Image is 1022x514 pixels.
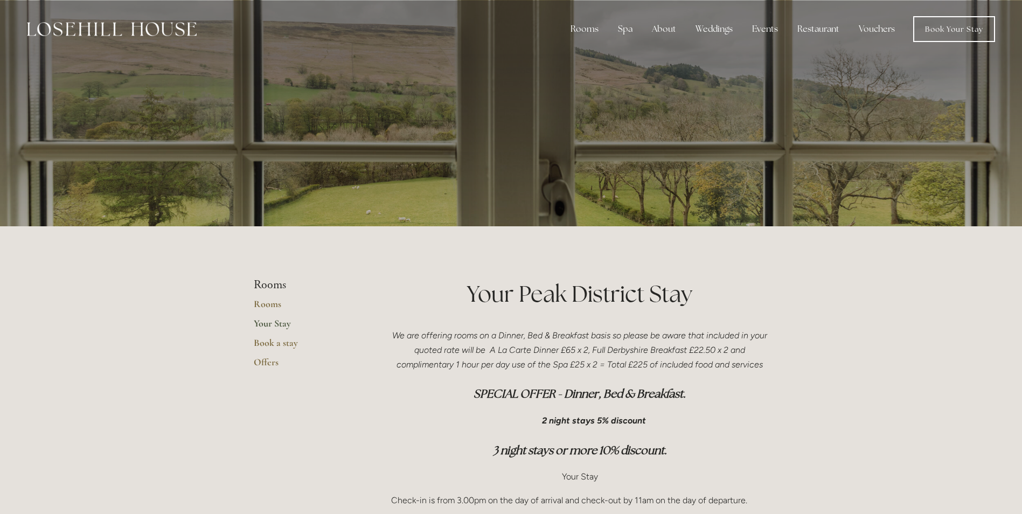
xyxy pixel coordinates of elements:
[254,317,357,337] a: Your Stay
[254,356,357,376] a: Offers
[913,16,995,42] a: Book Your Stay
[562,18,607,40] div: Rooms
[392,330,769,370] em: We are offering rooms on a Dinner, Bed & Breakfast basis so please be aware that included in your...
[391,469,769,484] p: Your Stay
[789,18,848,40] div: Restaurant
[391,278,769,310] h1: Your Peak District Stay
[850,18,903,40] a: Vouchers
[27,22,197,36] img: Losehill House
[609,18,641,40] div: Spa
[254,337,357,356] a: Book a stay
[743,18,787,40] div: Events
[687,18,741,40] div: Weddings
[254,298,357,317] a: Rooms
[493,443,667,457] em: 3 night stays or more 10% discount.
[254,278,357,292] li: Rooms
[474,386,686,401] em: SPECIAL OFFER - Dinner, Bed & Breakfast.
[643,18,685,40] div: About
[391,493,769,508] p: Check-in is from 3.00pm on the day of arrival and check-out by 11am on the day of departure.
[542,415,646,426] em: 2 night stays 5% discount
